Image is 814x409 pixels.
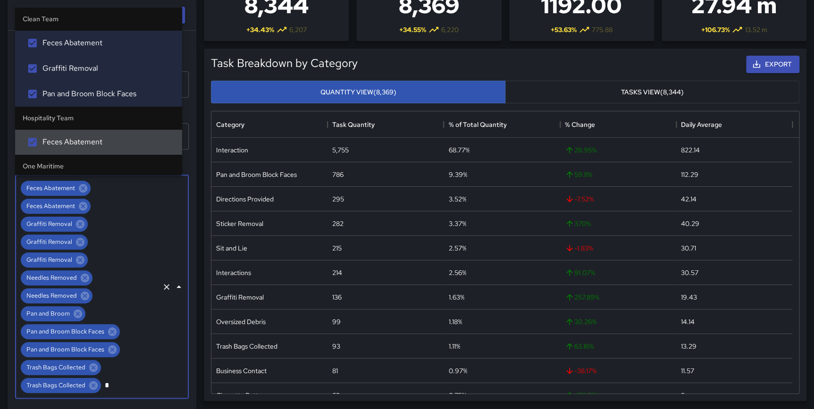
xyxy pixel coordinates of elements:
span: + 34.55 % [399,25,426,34]
span: 775.88 [592,25,613,34]
div: 63 [332,391,340,400]
span: Needles Removed [21,272,83,283]
div: Business Contact [216,366,267,376]
div: Graffiti Removal [21,252,88,267]
span: Pan and Broom Block Faces [21,344,110,355]
div: 215 [332,243,342,253]
span: 472.73 % [565,391,600,400]
div: Task Quantity [327,111,444,138]
div: 1.18% [448,317,462,326]
span: Feces Abatement [42,37,175,49]
div: % of Total Quantity [448,111,506,138]
li: One Maritime [15,155,182,177]
div: Pan and Broom Block Faces [21,342,120,357]
span: + 53.63 % [551,25,577,34]
div: Graffiti Removal [216,292,264,302]
span: Feces Abatement [42,136,175,148]
div: 11.57 [681,366,694,376]
div: Needles Removed [21,270,92,285]
div: 2.57% [448,243,466,253]
div: 81 [332,366,338,376]
div: 214 [332,268,342,277]
span: -38.17 % [565,366,596,376]
div: Feces Abatement [21,181,91,196]
span: 6,220 [441,25,459,34]
div: 14.14 [681,317,695,326]
div: Needles Removed [21,288,92,303]
span: 13.52 m [745,25,767,34]
div: Cigarette Butts [216,391,261,400]
button: Quantity View(8,369) [211,81,505,104]
div: Feces Abatement [21,199,91,214]
span: 59.11 % [565,170,592,179]
div: 112.29 [681,170,698,179]
button: Close [172,280,185,293]
div: Graffiti Removal [21,234,88,250]
div: Graffiti Removal [21,217,88,232]
h5: Task Breakdown by Category [211,56,358,71]
span: 28.95 % [565,145,596,155]
div: 19.43 [681,292,697,302]
div: 5,755 [332,145,349,155]
div: Category [211,111,327,138]
div: Trash Bags Collected [216,342,277,351]
span: Trash Bags Collected [21,380,91,391]
span: 63.16 % [565,342,594,351]
div: Interaction [216,145,248,155]
div: 40.29 [681,219,699,228]
button: Tasks View(8,344) [505,81,799,104]
span: Needles Removed [21,290,83,301]
div: 9.39% [448,170,467,179]
div: Interactions [216,268,251,277]
div: 786 [332,170,344,179]
div: 1.11% [448,342,460,351]
span: 257.89 % [565,292,599,302]
div: 1.63% [448,292,464,302]
div: Category [216,111,244,138]
div: Sticker Removal [216,219,263,228]
span: Graffiti Removal [21,236,78,247]
div: 99 [332,317,341,326]
span: Pan and Broom Block Faces [21,326,110,337]
div: 30.71 [681,243,696,253]
div: Daily Average [681,111,722,138]
div: Directions Provided [216,194,274,204]
div: Sit and Lie [216,243,247,253]
span: Graffiti Removal [21,218,78,229]
div: Trash Bags Collected [21,378,101,393]
div: Pan and Broom Block Faces [21,324,120,339]
div: 295 [332,194,344,204]
div: Oversized Debris [216,317,266,326]
div: 68.77% [448,145,470,155]
span: Pan and Broom [21,308,76,319]
div: 9 [681,391,685,400]
span: Pan and Broom Block Faces [42,88,175,100]
li: Clean Team [15,8,182,30]
div: Task Quantity [332,111,375,138]
div: 0.75% [448,391,466,400]
span: Trash Bags Collected [21,362,91,373]
span: Graffiti Removal [42,63,175,74]
div: 93 [332,342,340,351]
span: Feces Abatement [21,183,81,193]
div: 0.97% [448,366,467,376]
span: + 106.73 % [701,25,730,34]
span: 370 % [565,219,591,228]
div: % Change [560,111,676,138]
div: 42.14 [681,194,697,204]
div: Pan and Broom [21,306,85,321]
button: Clear [160,280,173,293]
span: + 34.43 % [246,25,274,34]
div: % of Total Quantity [444,111,560,138]
div: 3.52% [448,194,466,204]
span: 91.07 % [565,268,595,277]
span: Graffiti Removal [21,254,78,265]
span: -7.52 % [565,194,594,204]
span: 6,207 [289,25,307,34]
div: Trash Bags Collected [21,360,101,375]
div: 2.56% [448,268,466,277]
div: 3.37% [448,219,466,228]
div: Pan and Broom Block Faces [216,170,297,179]
div: 30.57 [681,268,698,277]
span: Feces Abatement [21,200,81,211]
